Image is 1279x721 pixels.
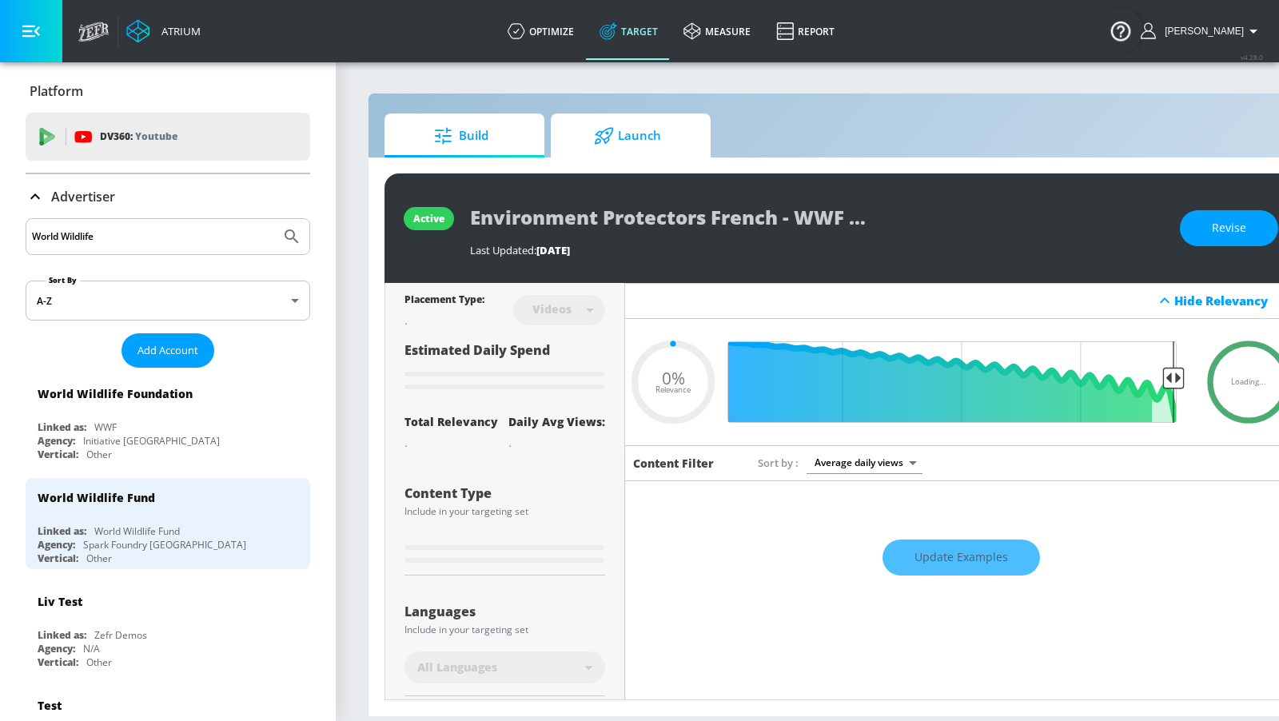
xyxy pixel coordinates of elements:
div: Vertical: [38,655,78,669]
div: Content Type [404,487,605,500]
a: measure [671,2,763,60]
div: Agency: [38,642,75,655]
div: Agency: [38,538,75,552]
span: All Languages [417,659,497,675]
div: Liv TestLinked as:Zefr DemosAgency:N/AVertical:Other [26,582,310,673]
div: Vertical: [38,448,78,461]
span: Sort by [758,456,799,470]
div: Last Updated: [470,243,1164,257]
div: Languages [404,605,605,618]
div: WWF [94,420,117,434]
button: Add Account [122,333,214,368]
span: Estimated Daily Spend [404,341,550,359]
div: Average daily views [807,452,922,473]
span: 0% [662,369,685,386]
div: A-Z [26,281,310,321]
button: Submit Search [274,219,309,254]
button: Open Resource Center [1098,8,1143,53]
p: Platform [30,82,83,100]
a: optimize [495,2,587,60]
div: Atrium [155,24,201,38]
span: v 4.28.0 [1241,53,1263,62]
div: active [413,212,444,225]
div: Total Relevancy [404,414,498,429]
div: Placement Type: [404,293,484,309]
a: Atrium [126,19,201,43]
div: Estimated Daily Spend [404,341,605,395]
div: World Wildlife Fund [94,524,180,538]
div: Initiative [GEOGRAPHIC_DATA] [83,434,220,448]
div: Zefr Demos [94,628,147,642]
button: [PERSON_NAME] [1141,22,1263,41]
a: Target [587,2,671,60]
h6: Content Filter [633,456,714,471]
div: World Wildlife FoundationLinked as:WWFAgency:Initiative [GEOGRAPHIC_DATA]Vertical:Other [26,374,310,465]
div: Agency: [38,434,75,448]
div: Videos [524,302,580,316]
div: N/A [83,642,100,655]
p: DV360: [100,128,177,145]
label: Sort By [46,275,80,285]
span: Build [400,117,522,155]
input: Final Threshold [737,341,1185,423]
div: Advertiser [26,174,310,219]
span: Loading... [1231,378,1266,386]
div: Linked as: [38,420,86,434]
div: DV360: Youtube [26,113,310,161]
span: Revise [1212,218,1246,238]
span: Launch [567,117,688,155]
div: Test [38,698,62,713]
div: Other [86,655,112,669]
div: Other [86,448,112,461]
div: Include in your targeting set [404,507,605,516]
div: Linked as: [38,628,86,642]
div: Linked as: [38,524,86,538]
div: Liv Test [38,594,82,609]
p: Advertiser [51,188,115,205]
span: [DATE] [536,243,570,257]
span: Add Account [137,341,198,360]
a: Report [763,2,847,60]
div: World Wildlife Fund [38,490,155,505]
div: Spark Foundry [GEOGRAPHIC_DATA] [83,538,246,552]
div: Include in your targeting set [404,625,605,635]
div: Daily Avg Views: [508,414,605,429]
input: Search by name [32,226,274,247]
span: Relevance [655,386,691,394]
span: login as: anthony.tran@zefr.com [1158,26,1244,37]
div: Other [86,552,112,565]
div: World Wildlife Foundation [38,386,193,401]
p: Youtube [135,128,177,145]
div: World Wildlife FundLinked as:World Wildlife FundAgency:Spark Foundry [GEOGRAPHIC_DATA]Vertical:Other [26,478,310,569]
button: Revise [1180,210,1278,246]
div: Vertical: [38,552,78,565]
div: All Languages [404,651,605,683]
div: Platform [26,69,310,114]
